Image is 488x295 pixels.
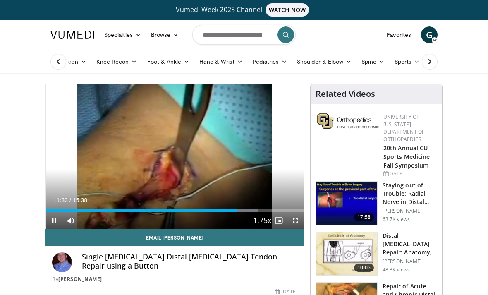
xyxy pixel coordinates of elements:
button: Fullscreen [287,212,304,229]
a: Favorites [382,26,416,43]
button: Pause [46,212,62,229]
p: [PERSON_NAME] [383,258,437,265]
h3: Staying out of Trouble: Radial Nerve in Distal Humerus Fracture, Dis… [383,181,437,206]
a: Pediatrics [248,53,292,70]
a: [PERSON_NAME] [58,276,102,283]
div: By [52,276,297,283]
span: 10:05 [354,264,374,272]
a: Knee Recon [91,53,142,70]
img: 90401_0000_3.png.150x105_q85_crop-smart_upscale.jpg [316,232,377,275]
input: Search topics, interventions [192,25,296,45]
a: G [421,26,438,43]
span: / [69,197,71,204]
p: 63.7K views [383,216,410,223]
img: Avatar [52,252,72,272]
p: 48.3K views [383,266,410,273]
a: Specialties [99,26,146,43]
a: Shoulder & Elbow [292,53,356,70]
span: 11:33 [53,197,68,204]
a: Vumedi Week 2025 ChannelWATCH NOW [45,3,443,17]
h4: Single [MEDICAL_DATA] Distal [MEDICAL_DATA] Tendon Repair using a Button [82,252,297,270]
a: Sports [390,53,425,70]
img: 355603a8-37da-49b6-856f-e00d7e9307d3.png.150x105_q85_autocrop_double_scale_upscale_version-0.2.png [317,113,379,129]
a: 10:05 Distal [MEDICAL_DATA] Repair: Anatomy, Approaches & Complications [PERSON_NAME] 48.3K views [316,232,437,276]
button: Mute [62,212,79,229]
span: 15:38 [73,197,87,204]
a: University of [US_STATE] Department of Orthopaedics [383,113,424,143]
div: [DATE] [383,170,435,177]
a: 20th Annual CU Sports Medicine Fall Symposium [383,144,430,169]
a: Foot & Ankle [142,53,195,70]
a: Email [PERSON_NAME] [45,229,304,246]
img: VuMedi Logo [50,31,94,39]
a: Browse [146,26,184,43]
span: 17:58 [354,213,374,221]
video-js: Video Player [46,84,304,229]
p: [PERSON_NAME] [383,208,437,214]
button: Playback Rate [254,212,270,229]
a: Spine [356,53,389,70]
img: Q2xRg7exoPLTwO8X4xMDoxOjB1O8AjAz_1.150x105_q85_crop-smart_upscale.jpg [316,182,377,225]
span: WATCH NOW [266,3,309,17]
h4: Related Videos [316,89,375,99]
a: 17:58 Staying out of Trouble: Radial Nerve in Distal Humerus Fracture, Dis… [PERSON_NAME] 63.7K v... [316,181,437,225]
a: Hand & Wrist [194,53,248,70]
button: Enable picture-in-picture mode [270,212,287,229]
div: Progress Bar [46,209,304,212]
h3: Distal [MEDICAL_DATA] Repair: Anatomy, Approaches & Complications [383,232,437,257]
